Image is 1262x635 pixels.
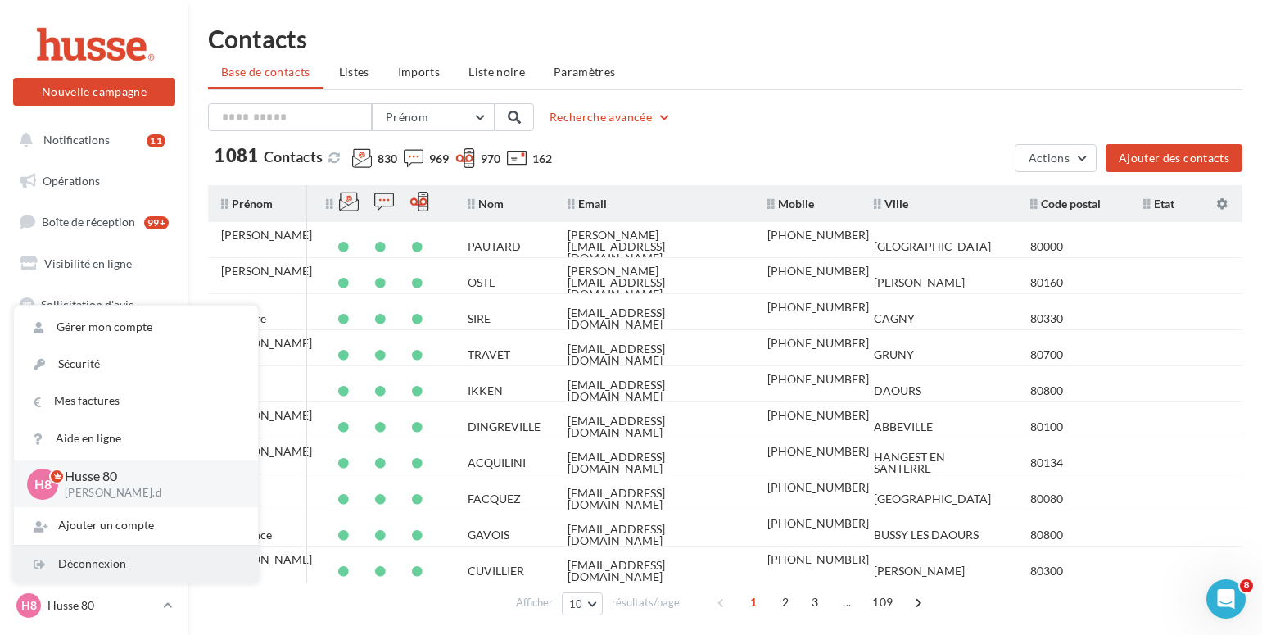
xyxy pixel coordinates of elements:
[1030,313,1063,324] div: 80330
[874,385,921,397] div: DAOURS
[1030,421,1063,433] div: 80100
[221,265,312,277] div: [PERSON_NAME]
[264,147,323,166] span: Contacts
[221,197,273,211] span: Prénom
[221,338,312,349] div: [PERSON_NAME]
[468,65,525,79] span: Liste noire
[65,486,232,501] p: [PERSON_NAME].d
[516,595,553,610] span: Afficher
[568,524,741,547] div: [EMAIL_ADDRESS][DOMAIN_NAME]
[767,554,869,565] div: [PHONE_NUMBER]
[468,349,510,361] div: TRAVET
[568,229,741,264] span: [PERSON_NAME][EMAIL_ADDRESS][DOMAIN_NAME]...
[874,313,915,324] div: CAGNY
[372,103,495,131] button: Prénom
[429,151,449,167] span: 969
[568,197,607,211] span: Email
[568,343,741,366] div: [EMAIL_ADDRESS][DOMAIN_NAME]
[874,529,979,541] div: BUSSY LES DAOURS
[1029,151,1070,165] span: Actions
[468,529,509,541] div: GAVOIS
[10,328,179,362] a: SMS unitaire
[468,565,524,577] div: CUVILLIER
[468,385,503,397] div: IKKEN
[568,379,741,402] div: [EMAIL_ADDRESS][DOMAIN_NAME]
[10,450,179,484] a: Médiathèque
[41,297,133,311] span: Sollicitation d'avis
[481,151,500,167] span: 970
[14,546,258,583] div: Déconnexion
[1030,241,1063,252] div: 80000
[568,560,741,583] div: [EMAIL_ADDRESS][DOMAIN_NAME]
[834,589,860,615] span: ...
[1030,565,1063,577] div: 80300
[386,110,428,124] span: Prénom
[772,589,798,615] span: 2
[1143,197,1174,211] span: Etat
[10,204,179,239] a: Boîte de réception99+
[339,65,369,79] span: Listes
[1030,493,1063,505] div: 80080
[568,415,741,438] div: [EMAIL_ADDRESS][DOMAIN_NAME]
[1030,529,1063,541] div: 80800
[144,216,169,229] div: 99+
[767,265,869,277] div: [PHONE_NUMBER]
[10,369,179,403] a: Campagnes
[802,589,828,615] span: 3
[468,493,521,505] div: FACQUEZ
[532,151,552,167] span: 162
[468,421,541,433] div: DINGREVILLE
[874,565,965,577] div: [PERSON_NAME]
[767,338,869,349] div: [PHONE_NUMBER]
[65,467,232,486] p: Husse 80
[568,307,741,330] div: [EMAIL_ADDRESS][DOMAIN_NAME]
[42,215,135,229] span: Boîte de réception
[874,277,965,288] div: [PERSON_NAME]
[1030,349,1063,361] div: 80700
[767,446,869,457] div: [PHONE_NUMBER]
[569,597,583,610] span: 10
[874,493,991,505] div: [GEOGRAPHIC_DATA]
[767,302,869,313] div: [PHONE_NUMBER]
[44,256,132,270] span: Visibilité en ligne
[221,446,312,457] div: [PERSON_NAME]
[568,488,741,510] div: [EMAIL_ADDRESS][DOMAIN_NAME]
[866,589,899,615] span: 109
[10,164,179,198] a: Opérations
[568,265,741,300] div: [PERSON_NAME][EMAIL_ADDRESS][DOMAIN_NAME]
[1030,457,1063,469] div: 80134
[562,592,604,615] button: 10
[468,313,491,324] div: SIRE
[554,65,616,79] span: Paramètres
[468,277,495,288] div: OSTE
[874,349,914,361] div: GRUNY
[10,410,179,444] a: Contacts
[767,482,869,493] div: [PHONE_NUMBER]
[13,78,175,106] button: Nouvelle campagne
[767,197,814,211] span: Mobile
[740,589,767,615] span: 1
[1240,579,1253,592] span: 8
[214,147,258,165] span: 1 081
[767,229,869,241] div: [PHONE_NUMBER]
[398,65,440,79] span: Imports
[1030,277,1063,288] div: 80160
[43,133,110,147] span: Notifications
[1030,385,1063,397] div: 80800
[612,595,680,610] span: résultats/page
[14,309,258,346] a: Gérer mon compte
[14,383,258,420] a: Mes factures
[34,474,52,493] span: H8
[767,374,869,385] div: [PHONE_NUMBER]
[221,554,312,565] div: [PERSON_NAME]
[147,134,165,147] div: 11
[10,247,179,281] a: Visibilité en ligne
[13,590,175,621] a: H8 Husse 80
[10,123,172,157] button: Notifications 11
[47,597,156,614] p: Husse 80
[468,457,526,469] div: ACQUILINI
[874,451,1004,474] div: HANGEST EN SANTERRE
[568,451,741,474] div: [EMAIL_ADDRESS][DOMAIN_NAME]
[874,197,908,211] span: Ville
[43,174,100,188] span: Opérations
